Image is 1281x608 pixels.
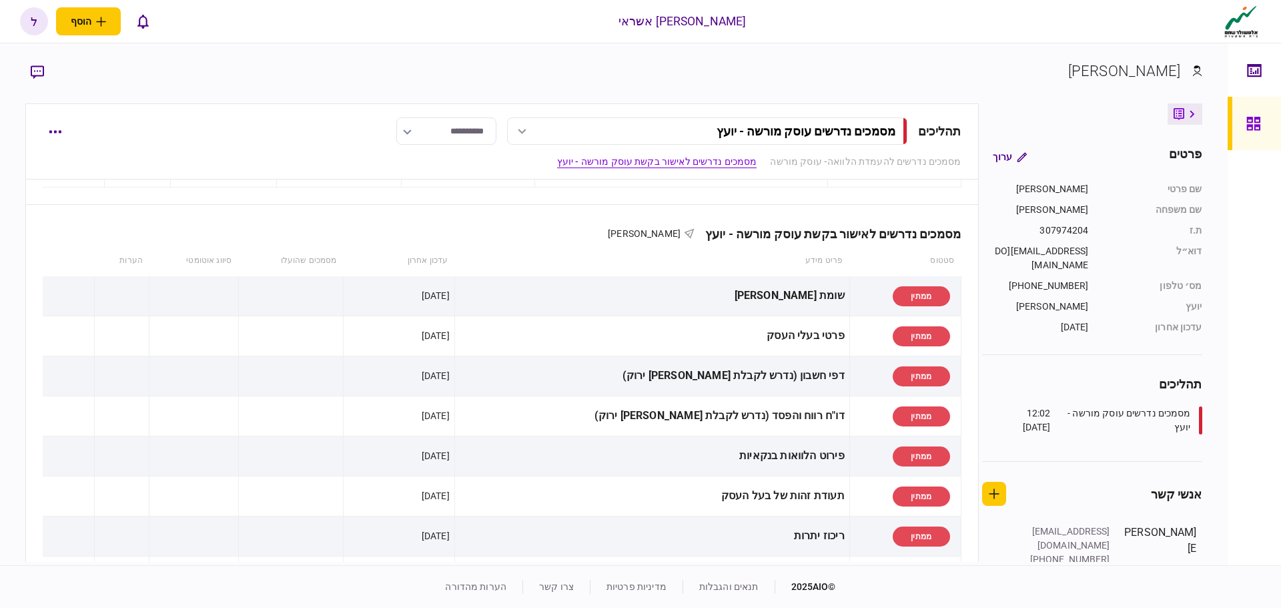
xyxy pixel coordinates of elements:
[1102,244,1202,272] div: דוא״ל
[775,580,836,594] div: © 2025 AIO
[129,7,157,35] button: פתח רשימת התראות
[1102,224,1202,238] div: ת.ז
[992,203,1089,217] div: [PERSON_NAME]
[893,487,950,507] div: ממתין
[1222,5,1261,38] img: client company logo
[992,182,1089,196] div: [PERSON_NAME]
[982,145,1037,169] button: ערוך
[422,449,450,463] div: [DATE]
[460,281,845,311] div: שומת [PERSON_NAME]
[918,122,961,140] div: תהליכים
[695,227,961,241] div: מסמכים נדרשים לאישור בקשת עוסק מורשה - יועץ
[893,326,950,346] div: ממתין
[422,409,450,422] div: [DATE]
[460,481,845,511] div: תעודת זהות של בעל העסק
[893,527,950,547] div: ממתין
[1102,203,1202,217] div: שם משפחה
[56,7,121,35] button: פתח תפריט להוספת לקוח
[422,369,450,382] div: [DATE]
[982,375,1202,393] div: תהליכים
[699,581,759,592] a: תנאים והגבלות
[893,366,950,386] div: ממתין
[618,13,747,30] div: [PERSON_NAME] אשראי
[20,7,48,35] button: ל
[460,321,845,351] div: פרטי בעלי העסק
[992,244,1089,272] div: [EMAIL_ADDRESS][DOMAIN_NAME]
[849,246,961,276] th: סטטוס
[1023,525,1110,553] div: [EMAIL_ADDRESS][DOMAIN_NAME]
[422,529,450,543] div: [DATE]
[992,300,1089,314] div: [PERSON_NAME]
[507,117,907,145] button: מסמכים נדרשים עוסק מורשה - יועץ
[422,289,450,302] div: [DATE]
[893,286,950,306] div: ממתין
[94,246,149,276] th: הערות
[1023,553,1110,567] div: [PHONE_NUMBER]
[1151,485,1202,503] div: אנשי קשר
[454,246,849,276] th: פריט מידע
[422,329,450,342] div: [DATE]
[999,406,1202,434] a: מסמכים נדרשים עוסק מורשה - יועץ12:02 [DATE]
[422,489,450,503] div: [DATE]
[606,581,667,592] a: מדיניות פרטיות
[893,446,950,467] div: ממתין
[343,246,454,276] th: עדכון אחרון
[460,401,845,431] div: דו"ח רווח והפסד (נדרש לקבלת [PERSON_NAME] ירוק)
[445,581,506,592] a: הערות מהדורה
[238,246,343,276] th: מסמכים שהועלו
[460,441,845,471] div: פירוט הלוואות בנקאיות
[460,521,845,551] div: ריכוז יתרות
[893,406,950,426] div: ממתין
[1054,406,1191,434] div: מסמכים נדרשים עוסק מורשה - יועץ
[1068,60,1181,82] div: [PERSON_NAME]
[149,246,238,276] th: סיווג אוטומטי
[992,279,1089,293] div: [PHONE_NUMBER]
[992,224,1089,238] div: 307974204
[608,228,681,239] span: [PERSON_NAME]
[770,155,961,169] a: מסמכים נדרשים להעמדת הלוואה- עוסק מורשה
[557,155,757,169] a: מסמכים נדרשים לאישור בקשת עוסק מורשה - יועץ
[999,406,1051,434] div: 12:02 [DATE]
[1169,145,1202,169] div: פרטים
[1102,279,1202,293] div: מס׳ טלפון
[1102,300,1202,314] div: יועץ
[717,124,895,138] div: מסמכים נדרשים עוסק מורשה - יועץ
[1102,182,1202,196] div: שם פרטי
[460,361,845,391] div: דפי חשבון (נדרש לקבלת [PERSON_NAME] ירוק)
[539,581,574,592] a: צרו קשר
[460,561,845,591] div: פירוט הלוואות חוץ בנקאיות
[992,320,1089,334] div: [DATE]
[1102,320,1202,334] div: עדכון אחרון
[1124,525,1197,581] div: [PERSON_NAME]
